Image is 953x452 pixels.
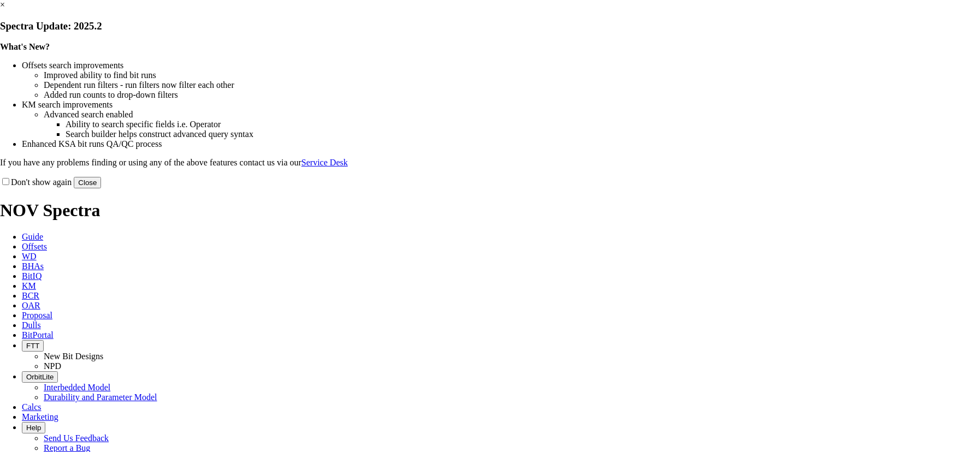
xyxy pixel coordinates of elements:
span: OrbitLite [26,373,54,381]
span: Offsets [22,242,47,251]
li: Search builder helps construct advanced query syntax [66,129,953,139]
span: Proposal [22,311,52,320]
a: New Bit Designs [44,352,103,361]
li: Offsets search improvements [22,61,953,70]
span: Guide [22,232,43,241]
a: Interbedded Model [44,383,110,392]
span: BCR [22,291,39,300]
span: Calcs [22,402,42,412]
a: Service Desk [301,158,348,167]
span: FTT [26,342,39,350]
li: KM search improvements [22,100,953,110]
a: Durability and Parameter Model [44,392,157,402]
li: Added run counts to drop-down filters [44,90,953,100]
li: Enhanced KSA bit runs QA/QC process [22,139,953,149]
span: BitPortal [22,330,54,340]
a: NPD [44,361,61,371]
span: Help [26,424,41,432]
span: KM [22,281,36,290]
input: Don't show again [2,178,9,185]
li: Ability to search specific fields i.e. Operator [66,120,953,129]
li: Dependent run filters - run filters now filter each other [44,80,953,90]
button: Close [74,177,101,188]
span: OAR [22,301,40,310]
span: BitIQ [22,271,42,281]
li: Advanced search enabled [44,110,953,120]
span: WD [22,252,37,261]
a: Send Us Feedback [44,433,109,443]
span: BHAs [22,261,44,271]
li: Improved ability to find bit runs [44,70,953,80]
span: Dulls [22,320,41,330]
span: Marketing [22,412,58,421]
